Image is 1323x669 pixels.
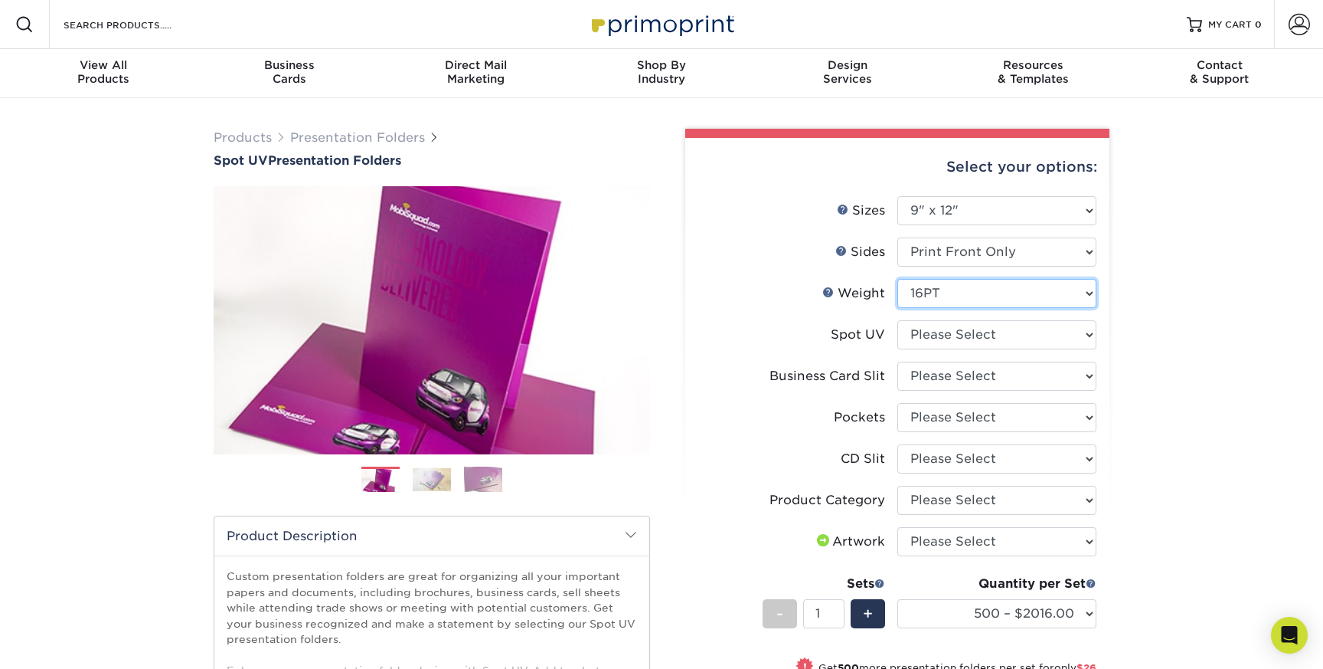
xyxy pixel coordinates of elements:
span: Business [197,58,383,72]
h1: Presentation Folders [214,153,650,168]
div: Cards [197,58,383,86]
div: Product Category [769,491,885,510]
img: Primoprint [585,8,738,41]
div: Business Card Slit [769,367,885,385]
span: Spot UV [214,153,268,168]
div: Industry [569,58,755,86]
a: BusinessCards [197,49,383,98]
div: CD Slit [841,450,885,468]
a: Shop ByIndustry [569,49,755,98]
div: Artwork [814,533,885,551]
img: Spot UV 01 [214,169,650,471]
div: Services [754,58,940,86]
div: Sets [763,575,885,593]
span: Contact [1126,58,1312,72]
div: Pockets [834,408,885,427]
div: & Support [1126,58,1312,86]
img: Presentation Folders 03 [464,466,502,493]
div: Products [11,58,197,86]
div: Weight [822,284,885,303]
a: View AllProducts [11,49,197,98]
div: Marketing [383,58,569,86]
span: Design [754,58,940,72]
input: SEARCH PRODUCTS..... [62,15,211,34]
a: Products [214,130,272,145]
span: + [863,602,873,625]
div: Sizes [837,202,885,220]
a: Resources& Templates [940,49,1126,98]
div: Sides [835,243,885,261]
div: Quantity per Set [897,575,1096,593]
div: Spot UV [831,326,885,344]
div: Open Intercom Messenger [1271,617,1308,654]
a: DesignServices [754,49,940,98]
span: Shop By [569,58,755,72]
span: View All [11,58,197,72]
img: Presentation Folders 02 [413,467,451,491]
a: Direct MailMarketing [383,49,569,98]
span: MY CART [1208,18,1252,31]
img: Presentation Folders 01 [361,467,400,494]
div: & Templates [940,58,1126,86]
span: 0 [1255,19,1262,30]
span: Resources [940,58,1126,72]
div: Select your options: [697,138,1097,196]
a: Spot UVPresentation Folders [214,153,650,168]
span: Direct Mail [383,58,569,72]
a: Presentation Folders [290,130,425,145]
h2: Product Description [214,517,649,556]
a: Contact& Support [1126,49,1312,98]
span: - [776,602,783,625]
